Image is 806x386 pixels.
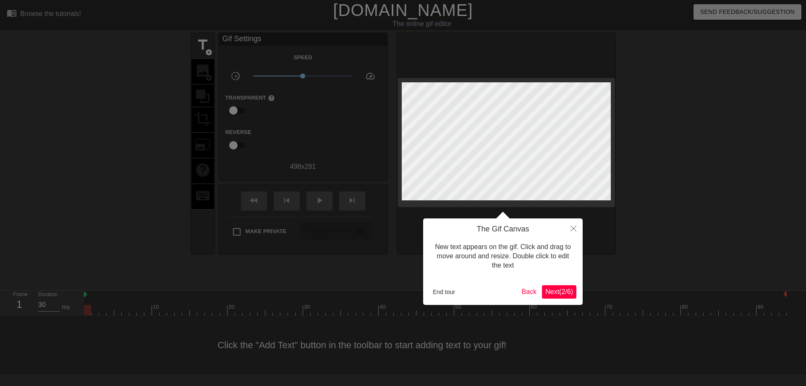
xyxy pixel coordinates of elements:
span: Next ( 2 / 6 ) [545,288,573,295]
button: Back [518,285,540,299]
h4: The Gif Canvas [429,225,576,234]
button: Close [564,218,583,238]
button: Next [542,285,576,299]
div: New text appears on the gif. Click and drag to move around and resize. Double click to edit the text [429,234,576,279]
button: End tour [429,286,458,298]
